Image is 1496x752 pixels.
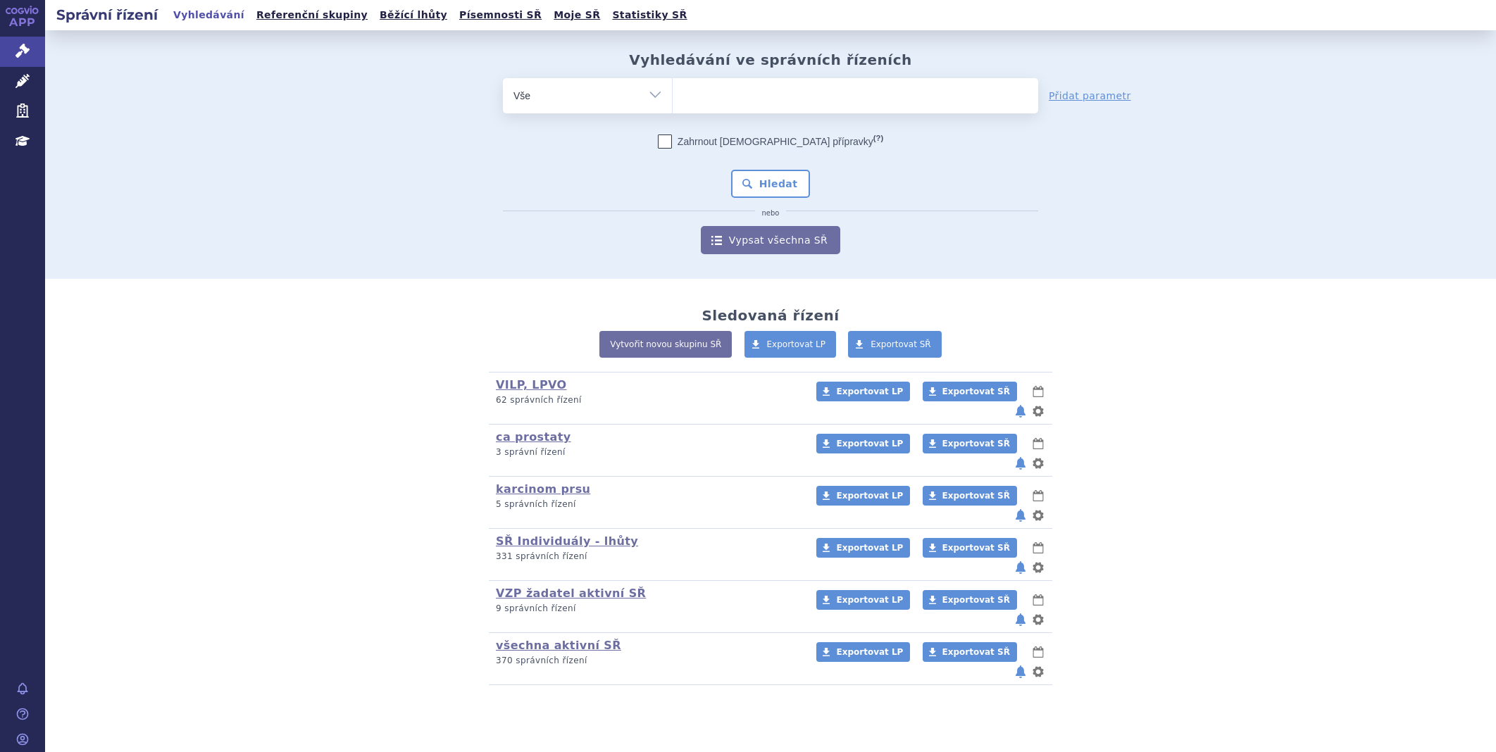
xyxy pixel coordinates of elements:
[375,6,451,25] a: Běžící lhůty
[871,339,931,349] span: Exportovat SŘ
[1031,591,1045,608] button: lhůty
[942,439,1010,449] span: Exportovat SŘ
[608,6,691,25] a: Statistiky SŘ
[496,378,567,391] a: VILP, LPVO
[1014,403,1028,420] button: notifikace
[1031,455,1045,472] button: nastavení
[816,590,910,610] a: Exportovat LP
[836,595,903,605] span: Exportovat LP
[1031,539,1045,556] button: lhůty
[923,434,1017,453] a: Exportovat SŘ
[701,226,840,254] a: Vypsat všechna SŘ
[923,642,1017,662] a: Exportovat SŘ
[702,307,839,324] h2: Sledovaná řízení
[1031,487,1045,504] button: lhůty
[755,209,787,218] i: nebo
[767,339,826,349] span: Exportovat LP
[45,5,169,25] h2: Správní řízení
[1031,663,1045,680] button: nastavení
[496,534,638,548] a: SŘ Individuály - lhůty
[496,482,590,496] a: karcinom prsu
[942,543,1010,553] span: Exportovat SŘ
[731,170,811,198] button: Hledat
[549,6,604,25] a: Moje SŘ
[629,51,912,68] h2: Vyhledávání ve správních řízeních
[496,499,798,510] p: 5 správních řízení
[1031,644,1045,660] button: lhůty
[1031,383,1045,400] button: lhůty
[496,639,621,652] a: všechna aktivní SŘ
[816,434,910,453] a: Exportovat LP
[496,655,798,667] p: 370 správních řízení
[496,603,798,615] p: 9 správních řízení
[942,491,1010,501] span: Exportovat SŘ
[923,486,1017,506] a: Exportovat SŘ
[1031,435,1045,452] button: lhůty
[816,486,910,506] a: Exportovat LP
[599,331,732,358] a: Vytvořit novou skupinu SŘ
[836,439,903,449] span: Exportovat LP
[923,538,1017,558] a: Exportovat SŘ
[455,6,546,25] a: Písemnosti SŘ
[1049,89,1131,103] a: Přidat parametr
[252,6,372,25] a: Referenční skupiny
[1014,611,1028,628] button: notifikace
[873,134,883,143] abbr: (?)
[836,647,903,657] span: Exportovat LP
[1014,559,1028,576] button: notifikace
[1031,559,1045,576] button: nastavení
[496,394,798,406] p: 62 správních řízení
[836,491,903,501] span: Exportovat LP
[1014,663,1028,680] button: notifikace
[496,587,646,600] a: VZP žadatel aktivní SŘ
[658,134,883,149] label: Zahrnout [DEMOGRAPHIC_DATA] přípravky
[923,590,1017,610] a: Exportovat SŘ
[816,382,910,401] a: Exportovat LP
[836,543,903,553] span: Exportovat LP
[169,6,249,25] a: Vyhledávání
[1031,611,1045,628] button: nastavení
[1031,507,1045,524] button: nastavení
[1014,507,1028,524] button: notifikace
[816,642,910,662] a: Exportovat LP
[942,647,1010,657] span: Exportovat SŘ
[496,446,798,458] p: 3 správní řízení
[923,382,1017,401] a: Exportovat SŘ
[848,331,942,358] a: Exportovat SŘ
[1014,455,1028,472] button: notifikace
[496,430,571,444] a: ca prostaty
[942,387,1010,396] span: Exportovat SŘ
[942,595,1010,605] span: Exportovat SŘ
[836,387,903,396] span: Exportovat LP
[1031,403,1045,420] button: nastavení
[816,538,910,558] a: Exportovat LP
[744,331,837,358] a: Exportovat LP
[496,551,798,563] p: 331 správních řízení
